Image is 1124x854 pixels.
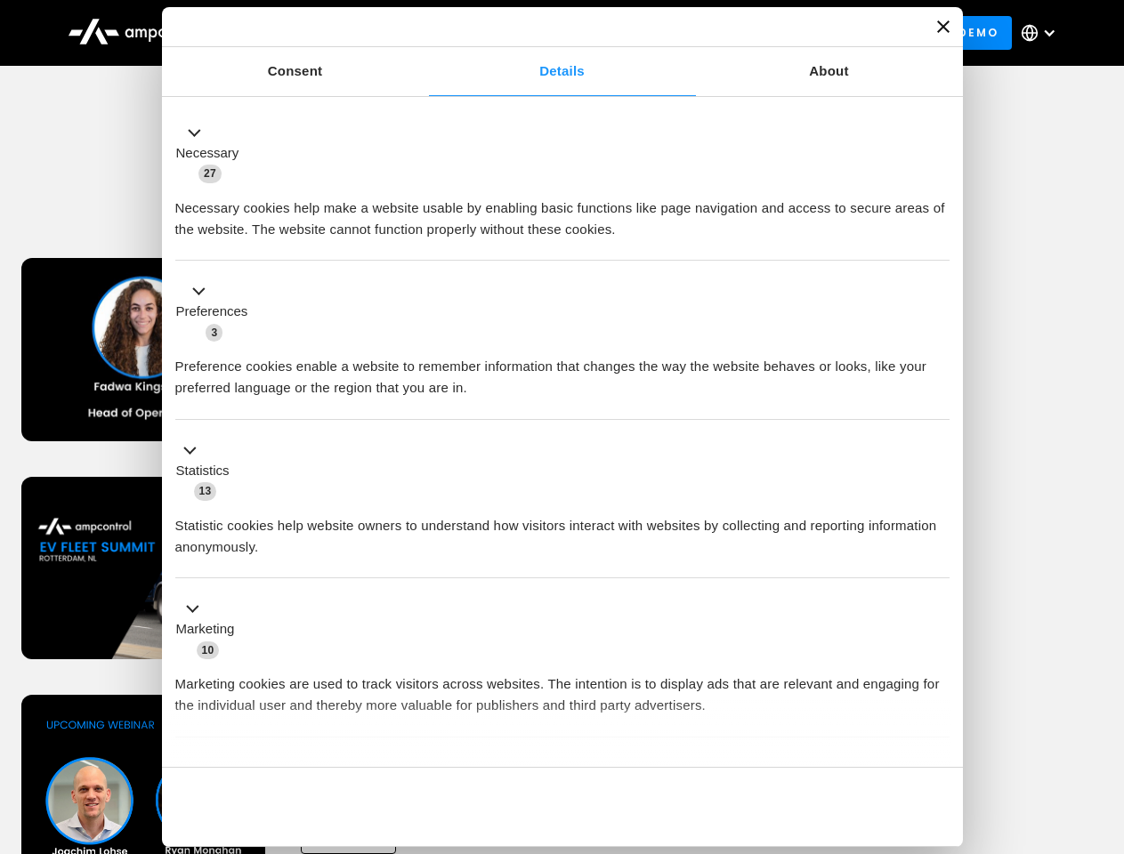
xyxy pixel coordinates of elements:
a: Details [429,47,696,96]
label: Necessary [176,143,239,164]
button: Necessary (27) [175,122,250,184]
div: Statistic cookies help website owners to understand how visitors interact with websites by collec... [175,502,950,558]
label: Preferences [176,302,248,322]
span: 10 [197,641,220,659]
h1: Upcoming Webinars [21,180,1104,222]
button: Statistics (13) [175,439,240,502]
label: Statistics [176,461,230,481]
a: About [696,47,963,96]
span: 27 [198,165,222,182]
div: Marketing cookies are used to track visitors across websites. The intention is to display ads tha... [175,660,950,716]
span: 2 [294,760,311,777]
button: Unclassified (2) [175,757,321,779]
div: Necessary cookies help make a website usable by enabling basic functions like page navigation and... [175,184,950,240]
button: Marketing (10) [175,599,246,661]
button: Okay [693,781,949,833]
span: 3 [206,324,222,342]
span: 13 [194,482,217,500]
a: Consent [162,47,429,96]
button: Preferences (3) [175,281,259,343]
button: Close banner [937,20,950,33]
div: Preference cookies enable a website to remember information that changes the way the website beha... [175,342,950,399]
label: Marketing [176,619,235,640]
